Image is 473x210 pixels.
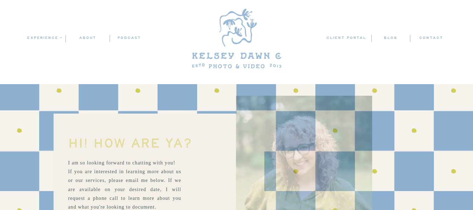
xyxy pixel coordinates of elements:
[110,35,148,41] a: podcast
[67,133,193,149] h1: Hi! How are ya?
[371,35,410,41] a: blog
[326,35,368,42] a: client portal
[419,35,444,42] a: contact
[66,35,110,41] a: ABOUT
[27,35,61,41] a: experience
